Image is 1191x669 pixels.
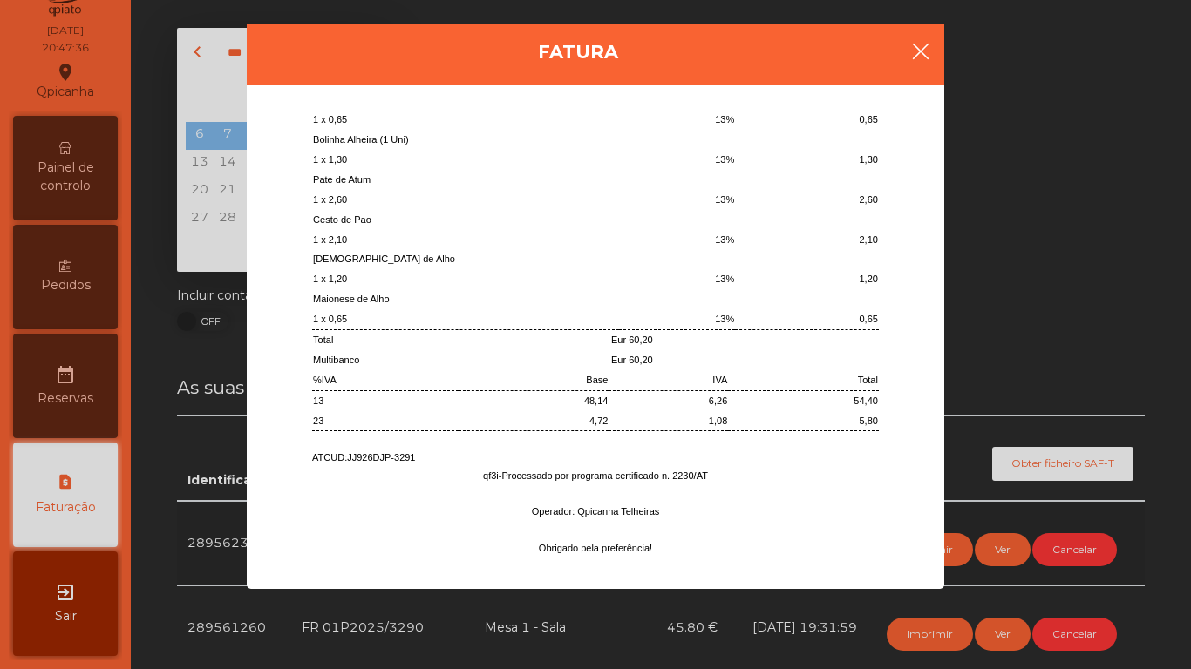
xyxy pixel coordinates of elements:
td: 1,30 [735,150,879,170]
td: 1 x 2,10 [312,230,618,250]
td: 6,26 [609,390,728,410]
td: Bolinha Alheira (1 Uni) [312,130,879,150]
td: 23 [312,411,459,431]
td: 1 x 0,65 [312,110,618,130]
td: 13% [619,230,736,250]
td: 13 [312,390,459,410]
td: 1 x 1,20 [312,269,618,289]
td: 1 x 0,65 [312,309,618,329]
td: [DEMOGRAPHIC_DATA] de Alho [312,249,879,269]
div: ATCUD:JJ926DJP-3291 [312,449,879,467]
td: 1 x 1,30 [312,150,618,170]
td: 13% [619,269,736,289]
td: 1,20 [735,269,879,289]
td: 0,65 [735,309,879,329]
td: 54,40 [728,390,879,410]
td: 2,10 [735,230,879,250]
td: Eur 60,20 [610,330,879,350]
td: 1 x 2,60 [312,190,618,210]
td: Multibanco [312,350,610,370]
td: 13% [619,190,736,210]
td: 13% [619,150,736,170]
td: %IVA [312,370,459,390]
td: Pate de Atum [312,170,879,190]
div: qf3i-Processado por programa certificado n. 2230/AT [312,467,879,485]
td: 5,80 [728,411,879,431]
td: Eur 60,20 [610,350,879,370]
td: 48,14 [459,390,609,410]
td: 2,60 [735,190,879,210]
td: Maionese de Alho [312,289,879,309]
td: 0,65 [735,110,879,130]
td: Base [459,370,609,390]
td: 13% [619,309,736,329]
td: Total [312,330,610,350]
td: 4,72 [459,411,609,431]
td: 1,08 [609,411,728,431]
td: IVA [609,370,728,390]
td: 13% [619,110,736,130]
h4: Fatura [538,39,618,65]
td: Total [728,370,879,390]
div: Operador: Qpicanha Telheiras Obrigado pela preferência! [312,503,879,557]
td: Cesto de Pao [312,210,879,230]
